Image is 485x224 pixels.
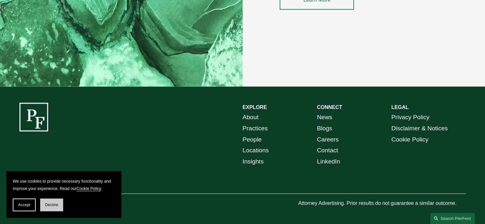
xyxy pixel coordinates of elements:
[243,145,269,156] a: Locations
[77,186,101,191] a: Cookie Policy
[6,171,121,218] section: Cookie banner
[243,123,268,134] a: Practices
[430,213,475,224] a: Search this site
[13,199,36,211] button: Accept
[317,123,332,134] a: Blogs
[243,105,267,110] strong: EXPLORE
[317,105,342,110] strong: CONNECT
[298,199,466,208] p: Attorney Advertising. Prior results do not guarantee a similar outcome.
[317,156,340,167] a: LinkedIn
[243,134,262,145] a: People
[13,177,115,192] p: We use cookies to provide necessary functionality and improve your experience. Read our .
[45,203,58,207] span: Decline
[243,112,259,123] a: About
[391,123,448,134] a: Disclaimer & Notices
[391,134,428,145] a: Cookie Policy
[317,112,332,123] a: News
[40,199,63,211] button: Decline
[18,203,30,207] span: Accept
[391,105,408,110] strong: LEGAL
[317,145,338,156] a: Contact
[391,112,429,123] a: Privacy Policy
[317,134,339,145] a: Careers
[243,156,264,167] a: Insights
